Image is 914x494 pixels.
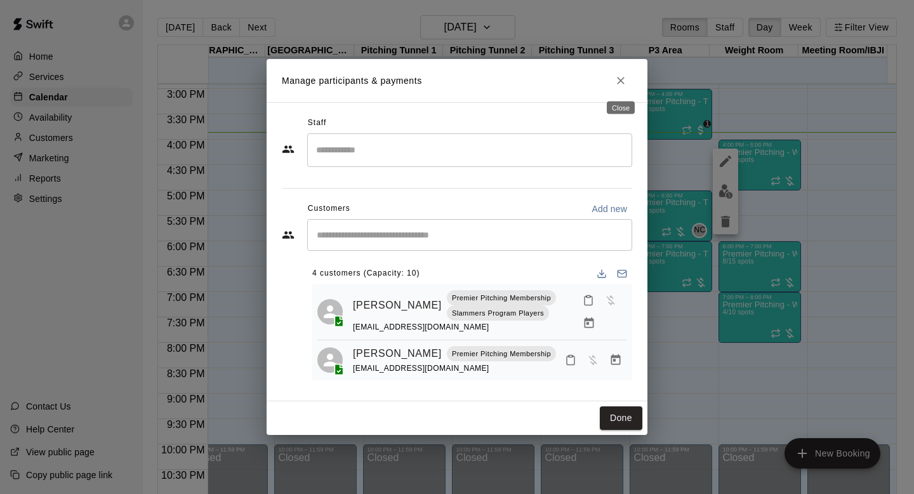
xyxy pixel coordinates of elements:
p: Manage participants & payments [282,74,422,88]
span: [EMAIL_ADDRESS][DOMAIN_NAME] [353,364,489,373]
button: Manage bookings & payment [604,349,627,371]
button: Email participants [612,264,632,284]
button: Add new [586,199,632,219]
p: Premier Pitching Membership [452,293,551,304]
div: Search staff [307,133,632,167]
span: Has not paid [581,354,604,365]
div: Jacob Huber [317,347,343,373]
span: Staff [308,113,326,133]
p: Premier Pitching Membership [452,349,551,359]
a: [PERSON_NAME] [353,345,442,362]
p: Add new [592,203,627,215]
span: Has not paid [599,294,622,305]
button: Mark attendance [578,290,599,311]
a: [PERSON_NAME] [353,297,442,314]
button: Download list [592,264,612,284]
svg: Customers [282,229,295,241]
p: Slammers Program Players [452,308,544,319]
button: Mark attendance [560,349,581,371]
button: Done [600,406,642,430]
span: [EMAIL_ADDRESS][DOMAIN_NAME] [353,323,489,331]
button: Close [609,69,632,92]
div: Start typing to search customers... [307,219,632,251]
div: Close [607,102,635,114]
div: Aksel McKnight [317,299,343,324]
span: Customers [308,199,350,219]
button: Manage bookings & payment [578,312,600,335]
svg: Staff [282,143,295,156]
span: 4 customers (Capacity: 10) [312,264,420,284]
